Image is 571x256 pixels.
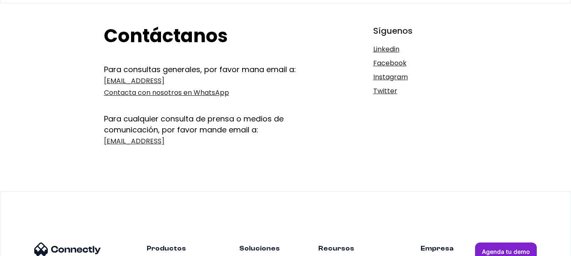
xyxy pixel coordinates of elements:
div: Para consultas generales, por favor mana email a: [104,64,318,75]
form: Get In Touch Form [104,64,318,149]
div: Síguenos [373,25,467,37]
a: Twitter [373,85,467,97]
ul: Language list [17,241,51,253]
a: Linkedin [373,43,467,55]
div: Para cualquier consulta de prensa o medios de comunicación, por favor mande email a: [104,101,318,135]
a: Instagram [373,71,467,83]
a: Facebook [373,57,467,69]
h2: Contáctanos [104,25,318,47]
aside: Language selected: Español [8,241,51,253]
a: [EMAIL_ADDRESS]Contacta con nosotros en WhatsApp [104,75,318,99]
a: [EMAIL_ADDRESS] [104,135,318,147]
img: Logotipo de Connectly [34,243,101,256]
